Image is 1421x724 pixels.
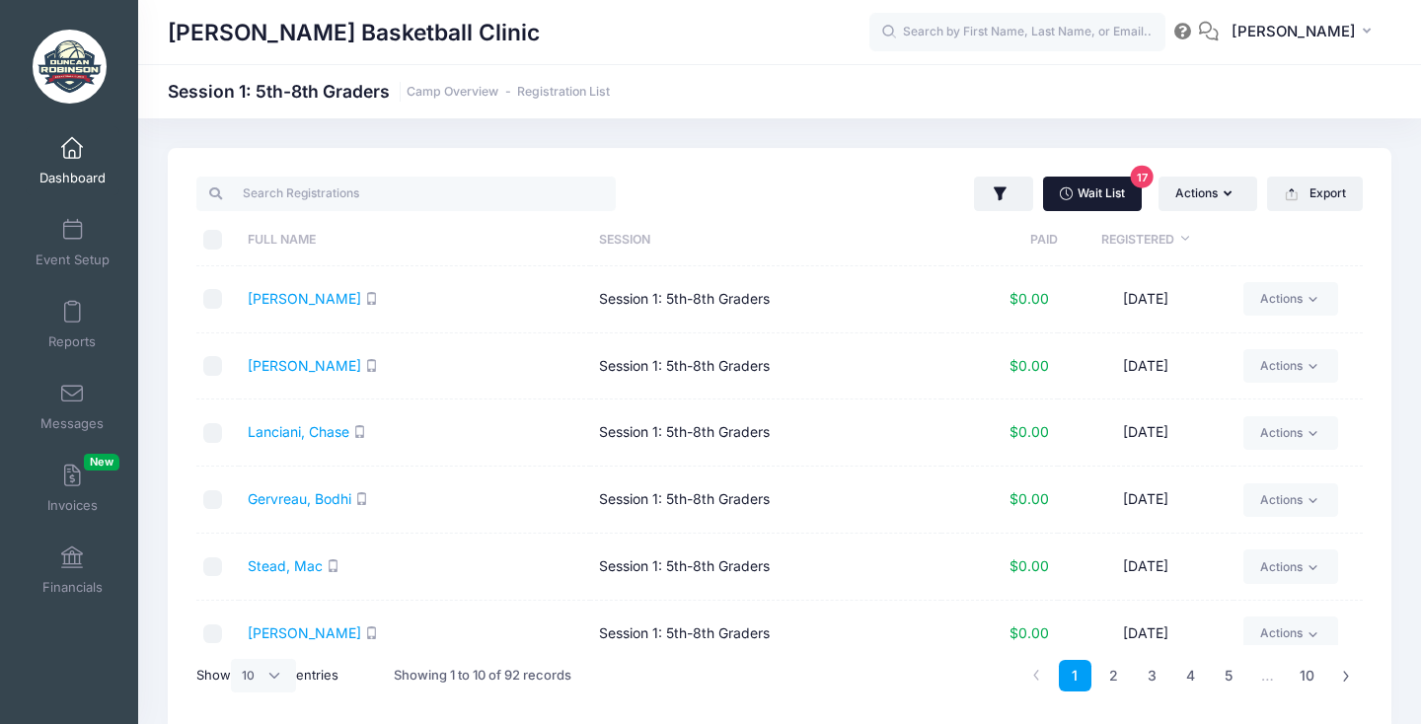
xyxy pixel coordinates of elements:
label: Show entries [196,659,338,692]
span: $0.00 [1010,357,1049,374]
select: Showentries [231,659,296,692]
span: $0.00 [1010,290,1049,307]
span: $0.00 [1010,490,1049,507]
span: Financials [42,579,103,596]
a: Actions [1243,549,1337,583]
a: [PERSON_NAME] [248,624,361,641]
td: Session 1: 5th-8th Graders [590,467,941,534]
td: [DATE] [1058,601,1234,668]
a: 3 [1136,660,1168,692]
a: Financials [26,536,119,605]
a: Reports [26,290,119,359]
button: [PERSON_NAME] [1219,10,1391,55]
a: 2 [1097,660,1130,692]
a: 1 [1059,660,1091,692]
td: Session 1: 5th-8th Graders [590,399,941,467]
td: [DATE] [1058,399,1234,467]
a: 4 [1174,660,1207,692]
span: Invoices [47,497,98,514]
a: Dashboard [26,126,119,195]
button: Actions [1159,177,1257,210]
h1: Session 1: 5th-8th Graders [168,81,610,102]
span: 17 [1131,166,1154,188]
i: SMS enabled [365,359,378,372]
span: $0.00 [1010,624,1049,641]
a: 10 [1290,660,1324,692]
a: Actions [1243,349,1337,383]
img: Duncan Robinson Basketball Clinic [33,30,107,104]
th: Paid: activate to sort column ascending [941,214,1059,266]
td: [DATE] [1058,333,1234,400]
td: [DATE] [1058,467,1234,534]
span: [PERSON_NAME] [1232,21,1356,42]
a: 5 [1213,660,1245,692]
th: Session: activate to sort column ascending [590,214,941,266]
a: Lanciani, Chase [248,423,349,440]
h1: [PERSON_NAME] Basketball Clinic [168,10,540,55]
a: Stead, Mac [248,557,323,574]
td: Session 1: 5th-8th Graders [590,601,941,668]
i: SMS enabled [355,492,368,505]
a: Event Setup [26,208,119,277]
i: SMS enabled [365,626,378,639]
a: Messages [26,372,119,441]
th: Full Name: activate to sort column ascending [239,214,590,266]
span: Event Setup [36,252,110,268]
a: Wait List17 [1043,177,1142,210]
a: InvoicesNew [26,454,119,523]
td: Session 1: 5th-8th Graders [590,534,941,601]
div: Showing 1 to 10 of 92 records [394,653,571,698]
input: Search Registrations [196,177,616,210]
a: Camp Overview [407,85,498,100]
input: Search by First Name, Last Name, or Email... [869,13,1165,52]
th: Registered: activate to sort column ascending [1058,214,1234,266]
i: SMS enabled [365,292,378,305]
a: Actions [1243,416,1337,450]
a: [PERSON_NAME] [248,357,361,374]
a: Actions [1243,616,1337,650]
span: $0.00 [1010,557,1049,574]
span: Messages [40,415,104,432]
a: Registration List [517,85,610,100]
span: $0.00 [1010,423,1049,440]
span: New [84,454,119,471]
a: Gervreau, Bodhi [248,490,351,507]
button: Export [1267,177,1363,210]
span: Reports [48,333,96,350]
a: Actions [1243,483,1337,517]
a: [PERSON_NAME] [248,290,361,307]
a: Actions [1243,282,1337,316]
td: Session 1: 5th-8th Graders [590,333,941,400]
span: Dashboard [39,170,106,186]
i: SMS enabled [353,425,366,438]
td: [DATE] [1058,534,1234,601]
i: SMS enabled [327,559,339,572]
td: Session 1: 5th-8th Graders [590,266,941,333]
td: [DATE] [1058,266,1234,333]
